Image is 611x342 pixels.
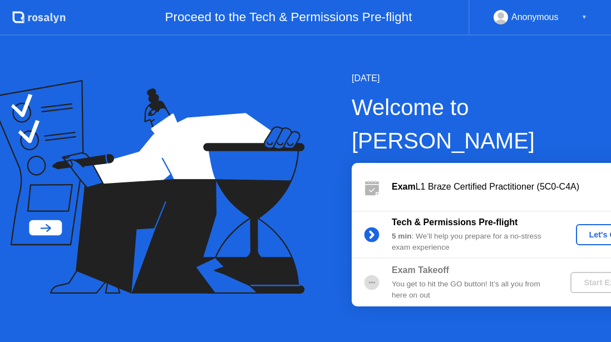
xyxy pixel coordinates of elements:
[511,10,559,24] div: Anonymous
[392,279,552,301] div: You get to hit the GO button! It’s all you from here on out
[392,217,518,227] b: Tech & Permissions Pre-flight
[582,10,587,24] div: ▼
[392,265,449,275] b: Exam Takeoff
[392,232,412,240] b: 5 min
[392,182,416,191] b: Exam
[392,231,552,254] div: : We’ll help you prepare for a no-stress exam experience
